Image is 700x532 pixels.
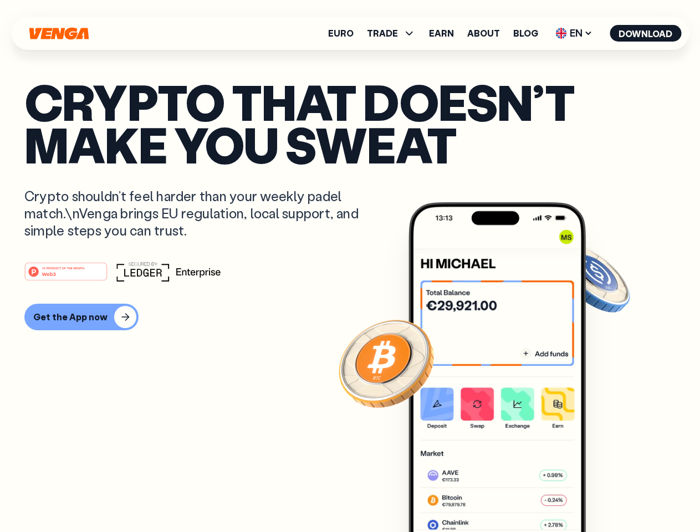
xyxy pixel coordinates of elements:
img: USDC coin [553,238,632,318]
span: TRADE [367,29,398,38]
svg: Home [28,27,90,40]
a: #1 PRODUCT OF THE MONTHWeb3 [24,269,108,283]
tspan: Web3 [42,270,56,277]
a: Blog [513,29,538,38]
img: flag-uk [555,28,566,39]
span: TRADE [367,27,416,40]
span: EN [551,24,596,42]
img: Bitcoin [336,313,436,413]
a: Get the App now [24,304,676,330]
p: Crypto shouldn’t feel harder than your weekly padel match.\nVenga brings EU regulation, local sup... [24,187,375,239]
tspan: #1 PRODUCT OF THE MONTH [42,266,84,269]
div: Get the App now [33,311,108,323]
a: Earn [429,29,454,38]
a: About [467,29,500,38]
p: Crypto that doesn’t make you sweat [24,80,676,165]
button: Get the App now [24,304,139,330]
button: Download [610,25,681,42]
a: Euro [328,29,354,38]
